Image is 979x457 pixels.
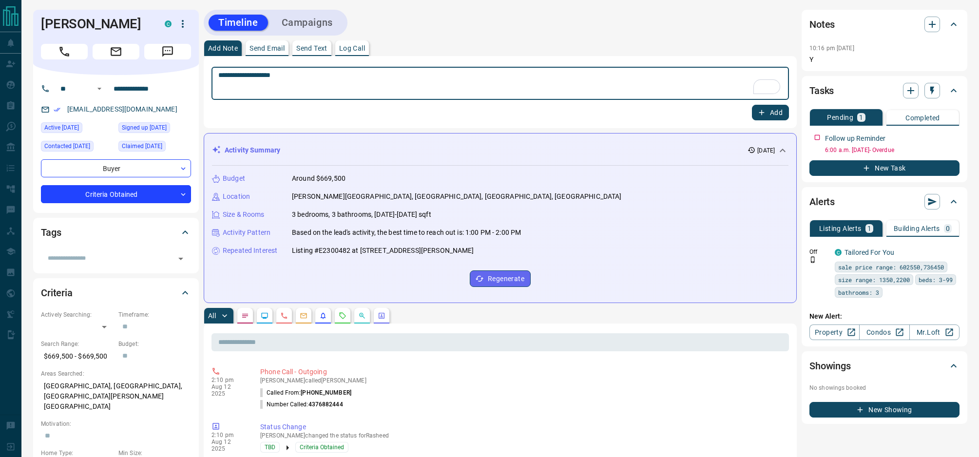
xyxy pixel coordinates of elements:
[241,312,249,320] svg: Notes
[809,190,960,213] div: Alerts
[838,262,944,272] span: sale price range: 602550,736450
[809,311,960,322] p: New Alert:
[308,401,343,408] span: 4376882444
[260,388,351,397] p: Called From:
[261,312,269,320] svg: Lead Browsing Activity
[838,275,910,285] span: size range: 1350,2200
[122,141,162,151] span: Claimed [DATE]
[212,141,788,159] div: Activity Summary[DATE]
[54,106,60,113] svg: Email Verified
[809,324,860,340] a: Property
[41,141,114,154] div: Sun Aug 10 2025
[94,83,105,95] button: Open
[211,383,246,397] p: Aug 12 2025
[301,389,351,396] span: [PHONE_NUMBER]
[859,114,863,121] p: 1
[319,312,327,320] svg: Listing Alerts
[218,71,782,96] textarea: To enrich screen reader interactions, please activate Accessibility in Grammarly extension settings
[339,45,365,52] p: Log Call
[41,285,73,301] h2: Criteria
[41,159,191,177] div: Buyer
[260,432,785,439] p: [PERSON_NAME] changed the status for Rasheed
[208,45,238,52] p: Add Note
[41,122,114,136] div: Sun Aug 10 2025
[260,377,785,384] p: [PERSON_NAME] called [PERSON_NAME]
[358,312,366,320] svg: Opportunities
[292,173,346,184] p: Around $669,500
[118,122,191,136] div: Sun Aug 10 2025
[41,225,61,240] h2: Tags
[272,15,343,31] button: Campaigns
[757,146,775,155] p: [DATE]
[165,20,172,27] div: condos.ca
[339,312,346,320] svg: Requests
[809,160,960,176] button: New Task
[41,348,114,364] p: $669,500 - $669,500
[211,438,246,452] p: Aug 12 2025
[292,209,431,220] p: 3 bedrooms, 3 bathrooms, [DATE]-[DATE] sqft
[909,324,960,340] a: Mr.Loft
[819,225,862,232] p: Listing Alerts
[144,44,191,59] span: Message
[809,383,960,392] p: No showings booked
[827,114,853,121] p: Pending
[809,79,960,102] div: Tasks
[41,44,88,59] span: Call
[260,367,785,377] p: Phone Call - Outgoing
[838,287,879,297] span: bathrooms: 3
[265,442,275,452] span: TBD
[260,422,785,432] p: Status Change
[292,191,621,202] p: [PERSON_NAME][GEOGRAPHIC_DATA], [GEOGRAPHIC_DATA], [GEOGRAPHIC_DATA], [GEOGRAPHIC_DATA]
[44,141,90,151] span: Contacted [DATE]
[946,225,950,232] p: 0
[296,45,327,52] p: Send Text
[41,185,191,203] div: Criteria Obtained
[378,312,385,320] svg: Agent Actions
[118,340,191,348] p: Budget:
[209,15,268,31] button: Timeline
[300,442,344,452] span: Criteria Obtained
[300,312,307,320] svg: Emails
[905,114,940,121] p: Completed
[41,340,114,348] p: Search Range:
[809,194,835,209] h2: Alerts
[752,105,789,120] button: Add
[825,146,960,154] p: 6:00 a.m. [DATE] - Overdue
[280,312,288,320] svg: Calls
[859,324,909,340] a: Condos
[67,105,177,113] a: [EMAIL_ADDRESS][DOMAIN_NAME]
[44,123,79,133] span: Active [DATE]
[118,310,191,319] p: Timeframe:
[41,419,191,428] p: Motivation:
[41,281,191,305] div: Criteria
[809,354,960,378] div: Showings
[41,378,191,415] p: [GEOGRAPHIC_DATA], [GEOGRAPHIC_DATA], [GEOGRAPHIC_DATA][PERSON_NAME][GEOGRAPHIC_DATA]
[809,402,960,418] button: New Showing
[223,191,250,202] p: Location
[211,432,246,438] p: 2:10 pm
[867,225,871,232] p: 1
[174,252,188,266] button: Open
[809,256,816,263] svg: Push Notification Only
[118,141,191,154] div: Sun Aug 10 2025
[223,209,265,220] p: Size & Rooms
[809,248,829,256] p: Off
[809,45,854,52] p: 10:16 pm [DATE]
[250,45,285,52] p: Send Email
[93,44,139,59] span: Email
[223,173,245,184] p: Budget
[41,369,191,378] p: Areas Searched:
[260,400,343,409] p: Number Called:
[809,55,960,65] p: Y
[894,225,940,232] p: Building Alerts
[825,133,885,144] p: Follow up Reminder
[223,228,270,238] p: Activity Pattern
[41,221,191,244] div: Tags
[292,228,521,238] p: Based on the lead's activity, the best time to reach out is: 1:00 PM - 2:00 PM
[208,312,216,319] p: All
[809,13,960,36] div: Notes
[835,249,842,256] div: condos.ca
[809,358,851,374] h2: Showings
[211,377,246,383] p: 2:10 pm
[122,123,167,133] span: Signed up [DATE]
